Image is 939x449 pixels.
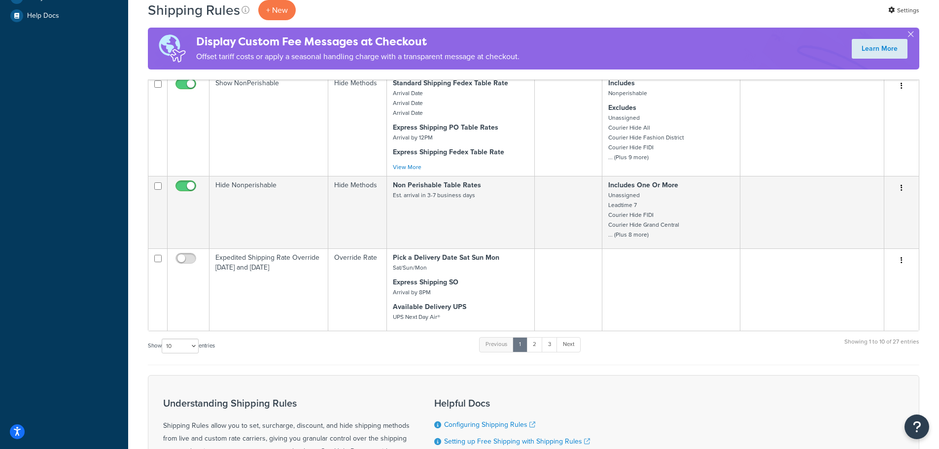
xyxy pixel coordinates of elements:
[209,248,328,331] td: Expedited Shipping Rate Override [DATE] and [DATE]
[852,39,907,59] a: Learn More
[393,288,431,297] small: Arrival by 8PM
[27,12,59,20] span: Help Docs
[148,28,196,69] img: duties-banner-06bc72dcb5fe05cb3f9472aba00be2ae8eb53ab6f0d8bb03d382ba314ac3c341.png
[393,147,504,157] strong: Express Shipping Fedex Table Rate
[434,398,596,409] h3: Helpful Docs
[608,78,635,88] strong: Includes
[542,337,557,352] a: 3
[393,263,427,272] small: Sat/Sun/Mon
[393,252,499,263] strong: Pick a Delivery Date Sat Sun Mon
[608,180,678,190] strong: Includes One Or More
[844,336,919,357] div: Showing 1 to 10 of 27 entries
[393,180,481,190] strong: Non Perishable Table Rates
[393,163,421,172] a: View More
[444,436,590,447] a: Setting up Free Shipping with Shipping Rules
[608,113,684,162] small: Unassigned Courier Hide All Courier Hide Fashion District Courier Hide FIDI ... (Plus 9 more)
[479,337,514,352] a: Previous
[196,50,520,64] p: Offset tariff costs or apply a seasonal handling charge with a transparent message at checkout.
[556,337,581,352] a: Next
[196,34,520,50] h4: Display Custom Fee Messages at Checkout
[393,78,508,88] strong: Standard Shipping Fedex Table Rate
[608,89,647,98] small: Nonperishable
[608,191,679,239] small: Unassigned Leadtime 7 Courier Hide FIDI Courier Hide Grand Central ... (Plus 8 more)
[328,176,387,248] td: Hide Methods
[7,7,121,25] a: Help Docs
[209,74,328,176] td: Show NonPerishable
[393,191,475,200] small: Est. arrival in 3-7 business days
[513,337,527,352] a: 1
[328,74,387,176] td: Hide Methods
[526,337,543,352] a: 2
[163,398,410,409] h3: Understanding Shipping Rules
[393,302,466,312] strong: Available Delivery UPS
[393,277,458,287] strong: Express Shipping SO
[162,339,199,353] select: Showentries
[209,176,328,248] td: Hide Nonperishable
[888,3,919,17] a: Settings
[393,122,498,133] strong: Express Shipping PO Table Rates
[904,414,929,439] button: Open Resource Center
[328,248,387,331] td: Override Rate
[148,0,240,20] h1: Shipping Rules
[444,419,535,430] a: Configuring Shipping Rules
[393,312,440,321] small: UPS Next Day Air®
[393,133,433,142] small: Arrival by 12PM
[148,339,215,353] label: Show entries
[393,89,423,117] small: Arrival Date Arrival Date Arrival Date
[608,103,636,113] strong: Excludes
